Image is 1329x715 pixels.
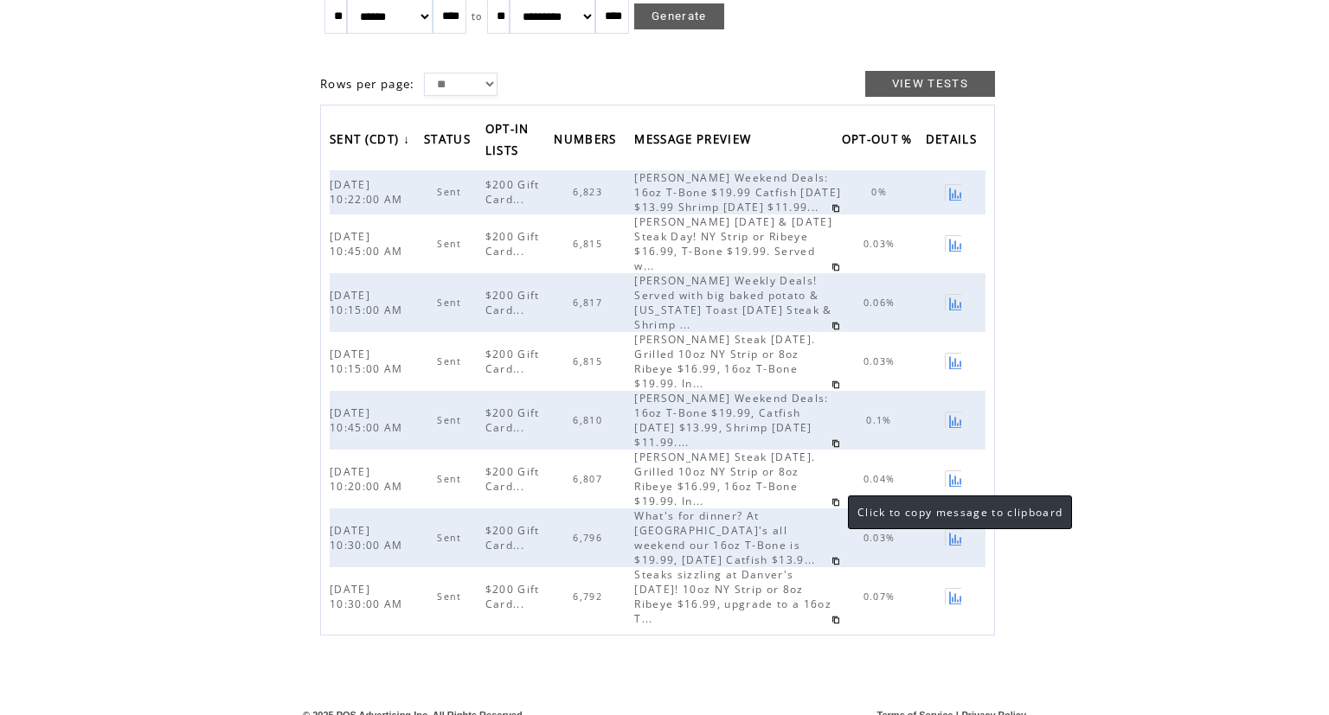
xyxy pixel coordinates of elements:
[485,229,540,259] span: $200 Gift Card...
[634,508,819,567] span: What's for dinner? At [GEOGRAPHIC_DATA]'s all weekend our 16oz T-Bone is $19.99, [DATE] Catfish $...
[634,127,755,156] span: MESSAGE PREVIEW
[330,347,408,376] span: [DATE] 10:15:00 AM
[634,450,815,508] span: [PERSON_NAME] Steak [DATE]. Grilled 10oz NY Strip or 8oz Ribeye $16.99, 16oz T-Bone $19.99. In...
[926,127,981,156] span: DETAILS
[864,473,900,485] span: 0.04%
[330,405,408,435] span: [DATE] 10:45:00 AM
[554,127,620,156] span: NUMBERS
[634,567,831,626] span: Steaks sizzling at Danver's [DATE]! 10oz NY Strip or 8oz Ribeye $16.99, upgrade to a 16oz T...
[573,186,607,198] span: 6,823
[330,229,408,259] span: [DATE] 10:45:00 AM
[842,127,917,156] span: OPT-OUT %
[864,591,900,603] span: 0.07%
[573,532,607,544] span: 6,796
[864,238,900,250] span: 0.03%
[330,177,408,207] span: [DATE] 10:22:00 AM
[634,3,724,29] a: Generate
[485,117,530,167] span: OPT-IN LISTS
[634,332,815,391] span: [PERSON_NAME] Steak [DATE]. Grilled 10oz NY Strip or 8oz Ribeye $16.99, 16oz T-Bone $19.99. In...
[573,414,607,426] span: 6,810
[437,355,465,367] span: Sent
[320,76,415,92] span: Rows per page:
[330,464,408,494] span: [DATE] 10:20:00 AM
[866,414,896,426] span: 0.1%
[573,591,607,603] span: 6,792
[330,127,414,156] a: SENT (CDT)↓
[472,10,483,22] span: to
[573,473,607,485] span: 6,807
[634,127,760,156] a: MESSAGE PREVIEW
[437,532,465,544] span: Sent
[424,127,475,156] span: STATUS
[485,523,540,552] span: $200 Gift Card...
[634,170,841,214] span: [PERSON_NAME] Weekend Deals: 16oz T-Bone $19.99 Catfish [DATE] $13.99 Shrimp [DATE] $11.99...
[554,127,625,156] a: NUMBERS
[864,355,900,367] span: 0.03%
[330,127,403,156] span: SENT (CDT)
[634,391,828,450] span: [PERSON_NAME] Weekend Deals: 16oz T-Bone $19.99, Catfish [DATE] $13.99, Shrimp [DATE] $11.99....
[424,127,479,156] a: STATUS
[485,288,540,317] span: $200 Gift Card...
[857,505,1063,520] span: Click to copy message to clipboard
[485,405,540,435] span: $200 Gift Card...
[330,582,408,611] span: [DATE] 10:30:00 AM
[330,523,408,552] span: [DATE] 10:30:00 AM
[485,582,540,611] span: $200 Gift Card...
[437,238,465,250] span: Sent
[864,297,900,309] span: 0.06%
[573,238,607,250] span: 6,815
[485,177,540,207] span: $200 Gift Card...
[485,464,540,494] span: $200 Gift Card...
[330,288,408,317] span: [DATE] 10:15:00 AM
[437,186,465,198] span: Sent
[485,347,540,376] span: $200 Gift Card...
[842,127,921,156] a: OPT-OUT %
[573,297,607,309] span: 6,817
[871,186,891,198] span: 0%
[437,591,465,603] span: Sent
[573,355,607,367] span: 6,815
[634,273,831,332] span: [PERSON_NAME] Weekly Deals! Served with big baked potato & [US_STATE] Toast [DATE] Steak & Shrimp...
[437,414,465,426] span: Sent
[437,297,465,309] span: Sent
[865,71,995,97] a: VIEW TESTS
[864,532,900,544] span: 0.03%
[437,473,465,485] span: Sent
[634,214,832,273] span: [PERSON_NAME] [DATE] & [DATE] Steak Day! NY Strip or Ribeye $16.99, T-Bone $19.99. Served w...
